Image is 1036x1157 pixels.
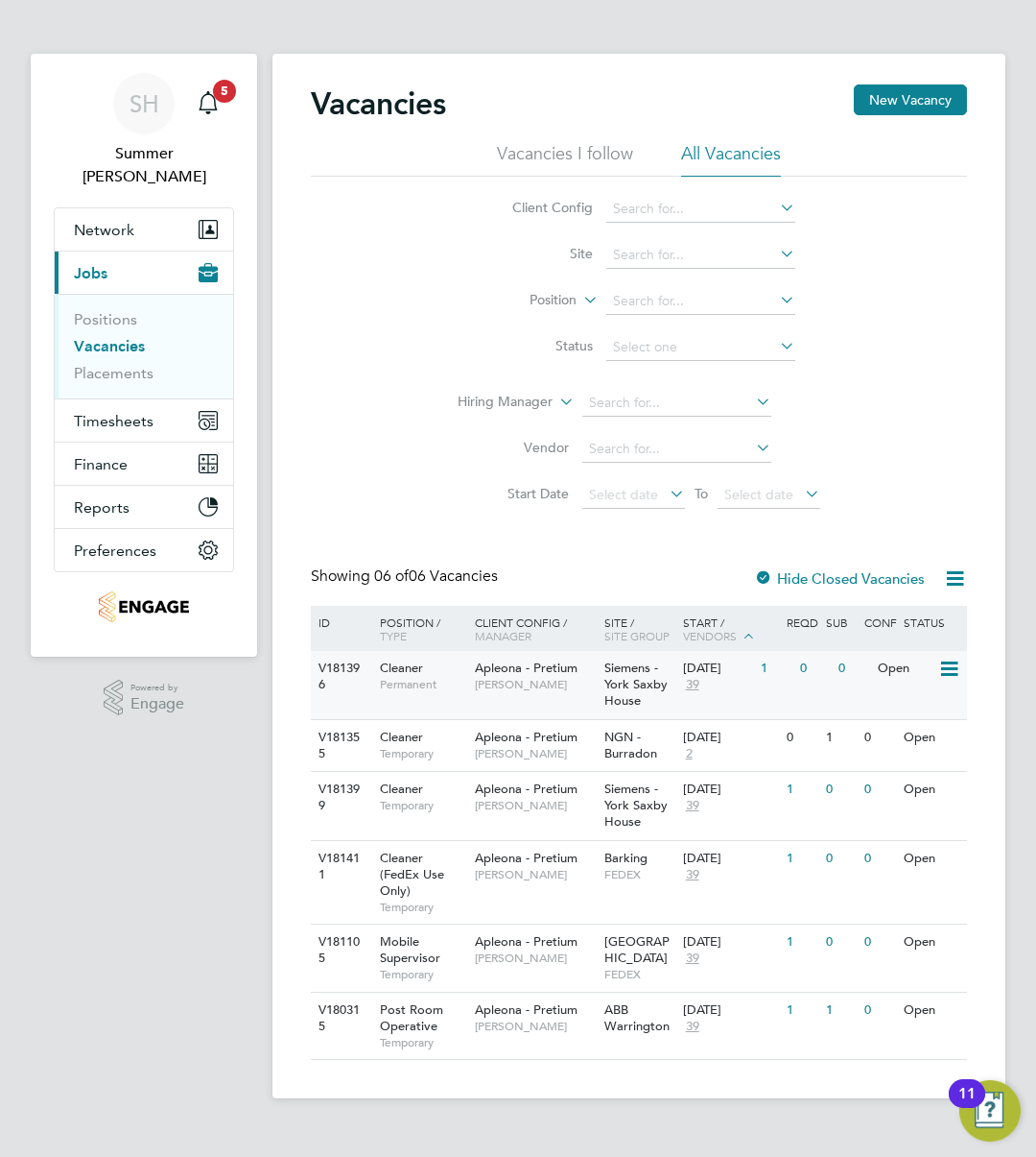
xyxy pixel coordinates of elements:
[683,1002,777,1019] div: [DATE]
[782,772,821,807] div: 1
[604,729,657,761] span: NGN - Burradon
[683,951,702,967] span: 39
[31,54,257,657] nav: Main navigation
[604,781,668,830] span: Siemens - York Saxby House
[213,80,236,103] span: 5
[821,720,860,756] div: 1
[782,841,821,877] div: 1
[380,1001,443,1034] span: Post Room Operative
[873,651,938,687] div: Open
[821,841,860,877] div: 0
[606,334,795,361] input: Select one
[74,412,153,430] span: Timesheets
[683,798,702,814] span: 39
[604,850,647,866] span: Barking
[475,628,531,643] span: Manager
[74,264,107,282] span: Jobs
[834,651,873,687] div: 0
[475,1019,596,1034] span: [PERSON_NAME]
[606,242,795,269] input: Search for...
[311,566,502,587] div: Showing
[380,677,464,692] span: Permanent
[130,680,184,696] span: Powered by
[365,606,469,652] div: Position /
[859,841,899,877] div: 0
[314,993,365,1045] div: V180315
[475,933,577,950] span: Apleona - Pretium
[74,364,153,382] a: Placements
[74,542,156,560] span: Preferences
[74,310,137,328] a: Positions
[380,729,423,745] span: Cleaner
[55,486,233,528] button: Reports
[54,142,234,188] span: Summer Hadden
[130,696,184,712] span: Engage
[483,337,593,354] label: Status
[129,91,159,116] span: SH
[55,294,233,398] div: Jobs
[314,772,365,824] div: V181399
[380,781,423,797] span: Cleaner
[683,628,737,643] span: Vendors
[380,967,464,982] span: Temporary
[959,1080,1021,1142] button: Open Resource Center, 11 new notifications
[821,772,860,807] div: 0
[55,399,233,442] button: Timesheets
[604,1001,670,1034] span: ABB Warrington
[604,628,670,643] span: Site Group
[380,798,464,813] span: Temporary
[604,967,672,982] span: FEDEX
[683,677,702,693] span: 39
[582,390,771,417] input: Search for...
[459,439,569,456] label: Vendor
[475,660,577,676] span: Apleona - Pretium
[470,606,600,652] div: Client Config /
[683,746,695,762] span: 2
[104,680,185,716] a: Powered byEngage
[311,84,446,123] h2: Vacancies
[600,606,677,652] div: Site /
[475,746,596,761] span: [PERSON_NAME]
[899,993,964,1028] div: Open
[795,651,835,687] div: 0
[899,772,964,807] div: Open
[314,606,365,639] div: ID
[475,850,577,866] span: Apleona - Pretium
[314,925,365,976] div: V181105
[380,933,440,966] span: Mobile Supervisor
[782,993,821,1028] div: 1
[754,569,925,588] label: Hide Closed Vacancies
[55,208,233,251] button: Network
[483,199,593,216] label: Client Config
[314,651,365,703] div: V181396
[582,436,771,463] input: Search for...
[821,993,860,1028] div: 1
[442,393,553,412] label: Hiring Manager
[683,934,777,951] div: [DATE]
[678,606,782,654] div: Start /
[589,486,658,503] span: Select date
[374,566,498,586] span: 06 Vacancies
[683,851,777,867] div: [DATE]
[380,900,464,915] span: Temporary
[604,660,668,709] span: Siemens - York Saxby House
[859,606,899,639] div: Conf
[606,196,795,223] input: Search for...
[475,781,577,797] span: Apleona - Pretium
[55,252,233,294] button: Jobs
[899,606,964,639] div: Status
[475,677,596,692] span: [PERSON_NAME]
[314,720,365,772] div: V181355
[683,661,751,677] div: [DATE]
[74,455,128,473] span: Finance
[99,591,188,622] img: romaxrecruitment-logo-retina.png
[859,772,899,807] div: 0
[958,1094,976,1119] div: 11
[899,925,964,960] div: Open
[54,591,234,622] a: Go to home page
[380,746,464,761] span: Temporary
[606,288,795,315] input: Search for...
[756,651,795,687] div: 1
[475,798,596,813] span: [PERSON_NAME]
[189,73,227,134] a: 5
